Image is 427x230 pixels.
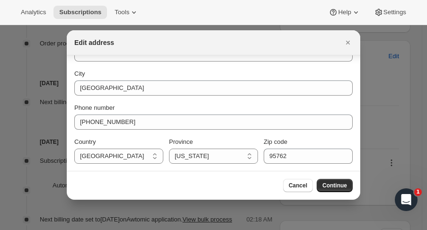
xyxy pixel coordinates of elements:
button: Analytics [15,6,52,19]
button: Continue [317,179,353,192]
button: Help [323,6,366,19]
span: Analytics [21,9,46,16]
span: Continue [322,182,347,189]
button: Close [341,36,355,49]
h2: Edit address [74,38,114,47]
span: Zip code [264,138,287,145]
span: Subscriptions [59,9,101,16]
button: Cancel [283,179,313,192]
span: Help [338,9,351,16]
span: Country [74,138,96,145]
button: Subscriptions [53,6,107,19]
span: Phone number [74,104,115,111]
span: City [74,70,85,77]
span: Province [169,138,193,145]
span: Tools [115,9,129,16]
span: 1 [414,188,422,196]
button: Settings [368,6,412,19]
iframe: Intercom live chat [395,188,418,211]
span: Settings [383,9,406,16]
button: Tools [109,6,144,19]
span: Cancel [289,182,307,189]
